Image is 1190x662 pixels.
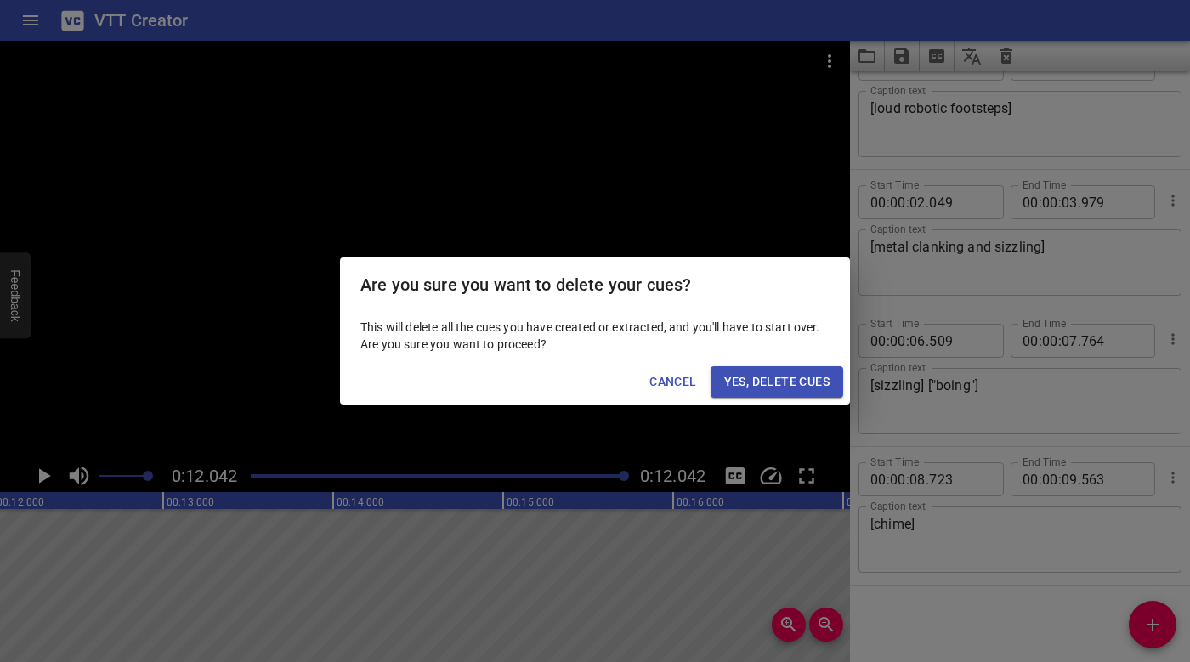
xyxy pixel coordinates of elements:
span: Yes, Delete Cues [724,371,830,393]
button: Yes, Delete Cues [711,366,843,398]
button: Cancel [643,366,703,398]
span: Cancel [649,371,696,393]
div: This will delete all the cues you have created or extracted, and you'll have to start over. Are y... [340,312,850,359]
h2: Are you sure you want to delete your cues? [360,271,830,298]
